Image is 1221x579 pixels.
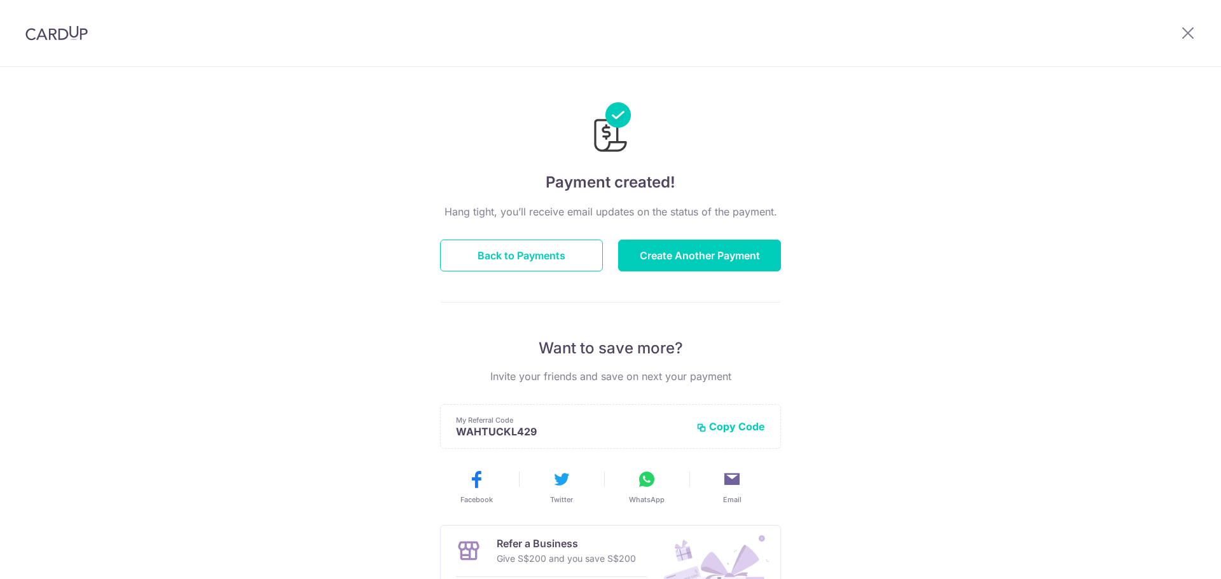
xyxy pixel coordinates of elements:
[590,102,631,156] img: Payments
[440,338,781,358] p: Want to save more?
[629,494,665,505] span: WhatsApp
[439,469,514,505] button: Facebook
[550,494,573,505] span: Twitter
[694,469,769,505] button: Email
[456,425,686,438] p: WAHTUCKL429
[497,536,636,551] p: Refer a Business
[456,415,686,425] p: My Referral Code
[25,25,88,41] img: CardUp
[440,171,781,194] h4: Payment created!
[440,240,603,271] button: Back to Payments
[440,369,781,384] p: Invite your friends and save on next your payment
[497,551,636,566] p: Give S$200 and you save S$200
[723,494,742,505] span: Email
[440,204,781,219] p: Hang tight, you’ll receive email updates on the status of the payment.
[618,240,781,271] button: Create Another Payment
[696,420,765,433] button: Copy Code
[524,469,599,505] button: Twitter
[609,469,684,505] button: WhatsApp
[460,494,493,505] span: Facebook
